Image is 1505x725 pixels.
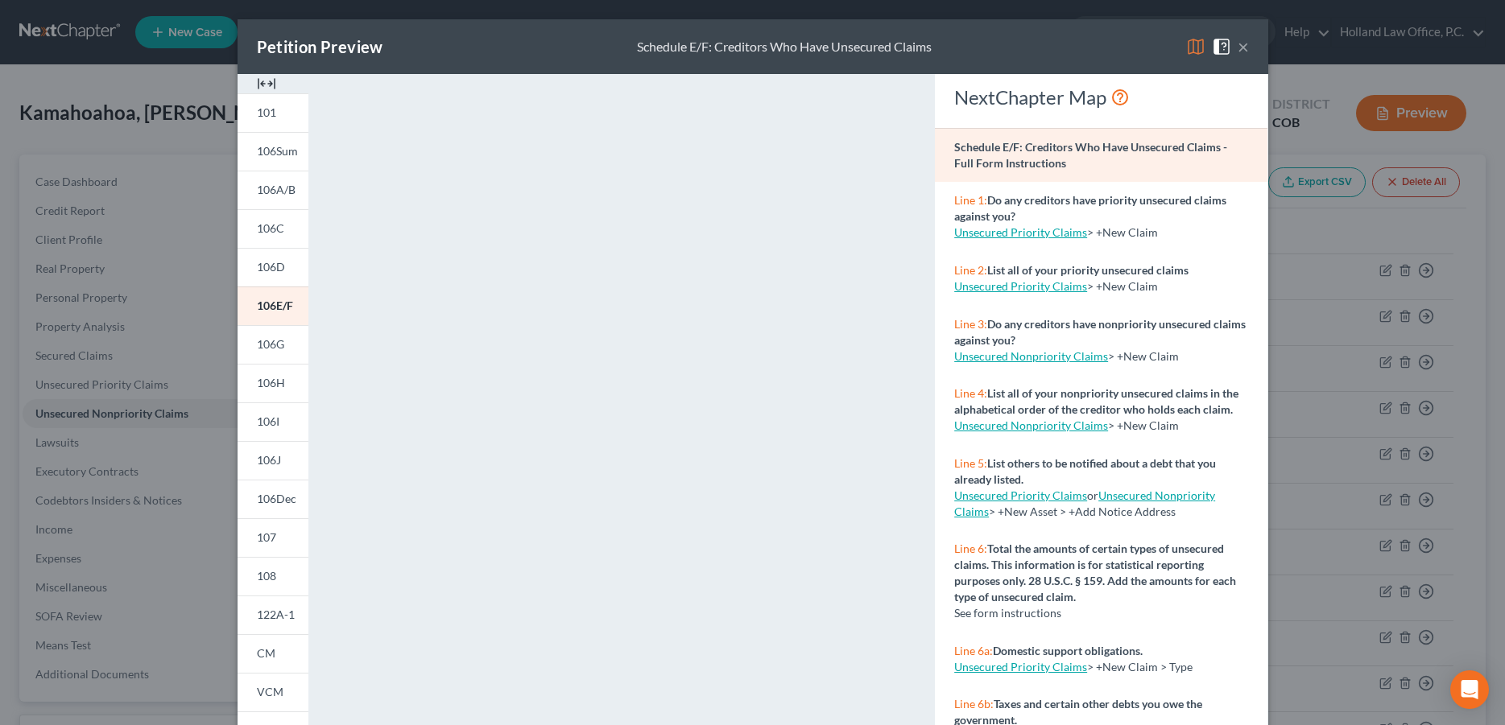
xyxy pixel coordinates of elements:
[954,225,1087,239] a: Unsecured Priority Claims
[954,606,1061,620] span: See form instructions
[238,286,308,325] a: 106E/F
[954,193,987,207] span: Line 1:
[238,132,308,171] a: 106Sum
[954,542,1236,603] strong: Total the amounts of certain types of unsecured claims. This information is for statistical repor...
[954,84,1248,110] div: NextChapter Map
[257,569,276,583] span: 108
[257,144,298,158] span: 106Sum
[257,337,284,351] span: 106G
[257,453,281,467] span: 106J
[954,279,1087,293] a: Unsecured Priority Claims
[238,93,308,132] a: 101
[1186,37,1205,56] img: map-eea8200ae884c6f1103ae1953ef3d486a96c86aabb227e865a55264e3737af1f.svg
[1108,418,1179,432] span: > +New Claim
[954,488,1087,502] a: Unsecured Priority Claims
[954,488,1215,518] a: Unsecured Nonpriority Claims
[238,673,308,711] a: VCM
[954,644,993,657] span: Line 6a:
[993,644,1143,657] strong: Domestic support obligations.
[257,685,283,698] span: VCM
[257,492,296,505] span: 106Dec
[238,171,308,209] a: 106A/B
[954,418,1108,432] a: Unsecured Nonpriority Claims
[238,441,308,480] a: 106J
[954,140,1227,170] strong: Schedule E/F: Creditors Who Have Unsecured Claims - Full Form Instructions
[954,456,1216,486] strong: List others to be notified about a debt that you already listed.
[987,263,1189,277] strong: List all of your priority unsecured claims
[954,456,987,470] span: Line 5:
[954,317,987,331] span: Line 3:
[257,260,285,274] span: 106D
[1238,37,1249,56] button: ×
[954,193,1226,223] strong: Do any creditors have priority unsecured claims against you?
[238,518,308,557] a: 107
[1087,225,1158,239] span: > +New Claim
[238,480,308,518] a: 106Dec
[954,386,1238,416] strong: List all of your nonpriority unsecured claims in the alphabetical order of the creditor who holds...
[954,349,1108,363] a: Unsecured Nonpriority Claims
[257,608,295,621] span: 122A-1
[954,542,987,555] span: Line 6:
[238,325,308,364] a: 106G
[257,221,284,235] span: 106C
[1450,670,1489,709] div: Open Intercom Messenger
[257,376,285,389] span: 106H
[238,248,308,286] a: 106D
[238,364,308,402] a: 106H
[257,74,276,93] img: expand-e0f6d898513216a626fdd78e52531dac95497ffd26381d4c15ee2fc46db09dca.svg
[257,646,275,660] span: CM
[1087,279,1158,293] span: > +New Claim
[257,183,296,196] span: 106A/B
[257,530,276,544] span: 107
[1087,660,1193,674] span: > +New Claim > Type
[238,595,308,634] a: 122A-1
[257,299,293,312] span: 106E/F
[238,209,308,248] a: 106C
[954,660,1087,674] a: Unsecured Priority Claims
[954,386,987,400] span: Line 4:
[954,488,1098,502] span: or
[238,402,308,441] a: 106I
[954,697,994,711] span: Line 6b:
[257,414,279,428] span: 106I
[1212,37,1231,56] img: help-close-5ba153eb36485ed6c1ea00a893f15db1cb9b99d6cae46e1a8edb6c62d00a1a76.svg
[1108,349,1179,363] span: > +New Claim
[954,263,987,277] span: Line 2:
[954,317,1246,347] strong: Do any creditors have nonpriority unsecured claims against you?
[238,557,308,595] a: 108
[257,35,383,58] div: Petition Preview
[257,105,276,119] span: 101
[238,634,308,673] a: CM
[637,38,932,56] div: Schedule E/F: Creditors Who Have Unsecured Claims
[954,488,1215,518] span: > +New Asset > +Add Notice Address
